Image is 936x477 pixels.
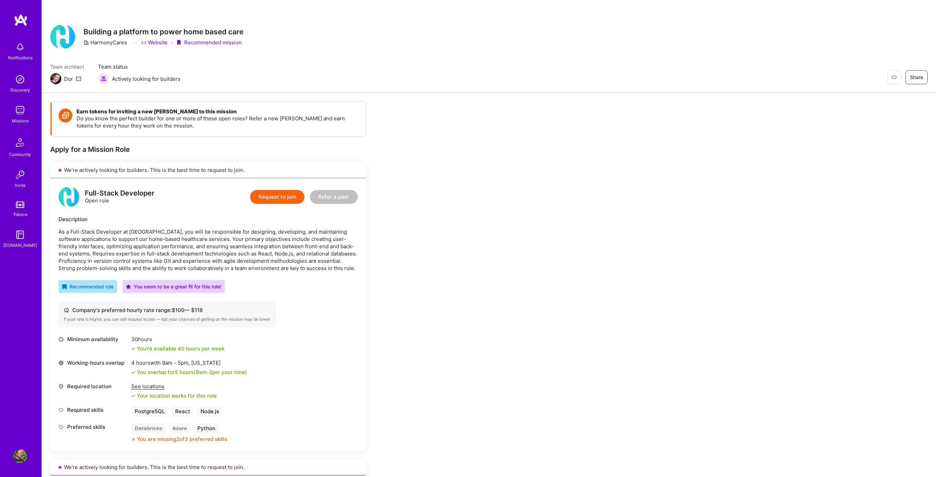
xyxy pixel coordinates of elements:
[171,39,172,46] div: ·
[126,284,131,289] i: icon PurpleStar
[50,162,366,178] div: We’re actively looking for builders. This is the best time to request to join.
[11,449,29,463] a: User Avatar
[98,63,180,70] span: Team status
[196,369,220,375] span: 9am - 2pm
[59,360,64,365] i: icon World
[50,73,61,84] img: Team Architect
[59,424,64,430] i: icon Tag
[131,359,247,366] div: 4 hours with [US_STATE]
[176,40,181,45] i: icon PurpleRibbon
[14,14,28,26] img: logo
[906,70,928,84] button: Share
[141,39,168,46] a: Website
[126,283,221,290] div: You seem to be a great fit for this role!
[59,407,64,413] i: icon Tag
[85,190,154,204] div: Open role
[64,306,271,314] div: Company's preferred hourly rate range: $ 100 — $ 119
[13,72,27,86] img: discovery
[13,40,27,54] img: bell
[64,316,271,322] div: If your rate is higher, you can still request to join — but your chances of getting on the missio...
[59,337,64,342] i: icon Clock
[131,406,168,416] div: PostgreSQL
[169,423,190,433] div: Azure
[83,27,243,36] h3: Building a platform to power home based care
[62,284,67,289] i: icon RecommendedBadge
[12,134,28,151] img: Community
[131,345,224,352] div: You're available 40 hours per week
[172,406,194,416] div: React
[50,145,366,154] div: Apply for a Mission Role
[131,336,224,343] div: 30 hours
[50,459,366,475] div: We’re actively looking for builders. This is the best time to request to join.
[59,406,128,414] div: Required skills
[9,151,31,158] div: Community
[13,168,27,182] img: Invite
[50,24,75,49] img: Company Logo
[12,117,29,124] div: Missions
[64,75,73,83] div: Dor
[131,347,135,351] i: icon Check
[131,423,166,433] div: Databricks
[85,190,154,197] div: Full-Stack Developer
[310,190,358,204] button: Refer a peer
[16,201,24,208] img: tokens
[62,283,114,290] div: Recommended role
[59,359,128,366] div: Working-hours overlap
[59,216,358,223] div: Description
[77,115,359,129] p: Do you know the perfect builder for one or more of these open roles? Refer a new [PERSON_NAME] an...
[13,211,27,218] div: Tokens
[131,394,135,398] i: icon Check
[137,368,247,376] div: You overlap for 5 hours ( your time)
[194,423,219,433] div: Python
[59,423,128,431] div: Preferred skills
[3,242,37,249] div: [DOMAIN_NAME]
[13,449,27,463] img: User Avatar
[13,228,27,242] img: guide book
[15,182,26,189] div: Invite
[59,228,358,272] p: As a Full-Stack Developer at [GEOGRAPHIC_DATA], you will be responsible for designing, developing...
[59,336,128,343] div: Minimum availability
[83,39,127,46] div: HarmonyCares
[176,39,242,46] div: Recommended mission
[131,392,217,399] div: Your location works for this role
[10,86,30,94] div: Discovery
[98,73,109,84] img: Actively looking for builders
[161,359,191,366] span: 9am - 5pm ,
[131,437,135,441] i: icon CloseOrange
[8,54,33,61] div: Notifications
[131,370,135,374] i: icon Check
[64,307,69,313] i: icon Cash
[83,40,89,45] i: icon CompanyGray
[910,74,923,81] span: Share
[76,76,81,81] i: icon Mail
[891,75,897,80] i: icon EyeClosed
[197,406,223,416] div: Node.js
[250,190,304,204] button: Request to join
[50,63,84,70] span: Team architect
[137,435,227,443] div: You are missing 2 of 3 preferred skills
[59,187,79,207] img: logo
[59,384,64,389] i: icon Location
[13,103,27,117] img: teamwork
[131,383,217,390] div: See locations
[59,383,128,390] div: Required location
[112,75,180,83] span: Actively looking for builders
[77,109,359,115] h4: Earn tokens for inviting a new [PERSON_NAME] to this mission
[59,109,72,122] img: Token icon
